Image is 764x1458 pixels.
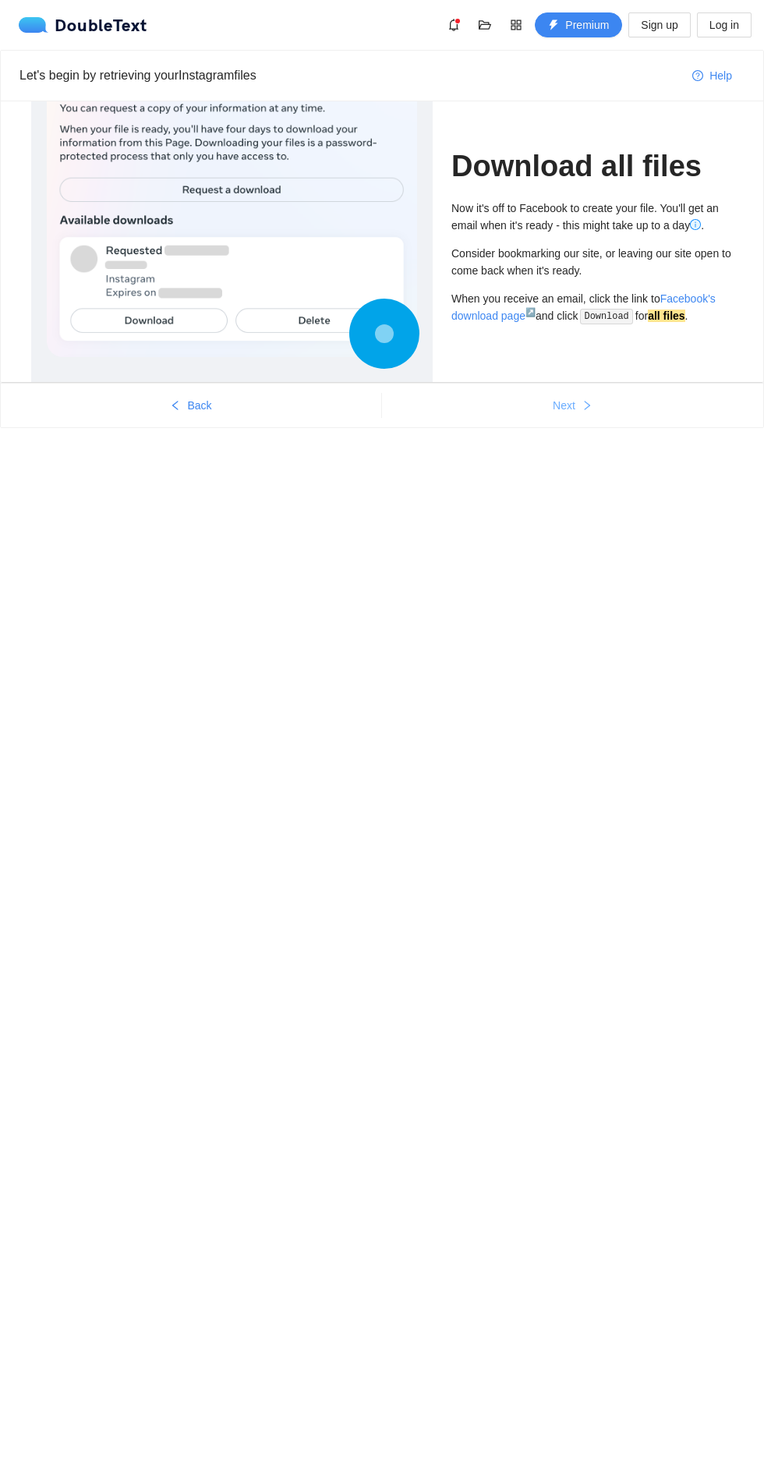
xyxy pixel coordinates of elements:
[709,67,732,84] span: Help
[451,292,716,322] a: Facebook's download page↗
[565,16,609,34] span: Premium
[535,12,622,37] button: thunderboltPremium
[553,397,575,414] span: Next
[582,400,592,412] span: right
[451,200,733,234] div: Now it's off to Facebook to create your file. You'll get an email when it's ready - this might ta...
[451,245,733,279] div: Consider bookmarking our site, or leaving our site open to come back when it's ready.
[690,219,701,230] span: info-circle
[187,397,211,414] span: Back
[382,393,763,418] button: Nextright
[19,17,147,33] a: logoDoubleText
[648,310,684,322] strong: all files
[441,12,466,37] button: bell
[19,17,55,33] img: logo
[451,148,733,185] h1: Download all files
[628,12,690,37] button: Sign up
[19,17,147,33] div: DoubleText
[1,393,381,418] button: leftBack
[580,309,634,324] code: Download
[548,19,559,32] span: thunderbolt
[697,12,752,37] button: Log in
[504,12,529,37] button: appstore
[709,16,739,34] span: Log in
[472,12,497,37] button: folder-open
[451,290,733,325] div: When you receive an email, click the link to and click for .
[641,16,677,34] span: Sign up
[170,400,181,412] span: left
[504,19,528,31] span: appstore
[473,19,497,31] span: folder-open
[442,19,465,31] span: bell
[680,63,745,88] button: question-circleHelp
[525,307,536,317] sup: ↗
[19,65,680,85] div: Let's begin by retrieving your Instagram files
[692,70,703,83] span: question-circle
